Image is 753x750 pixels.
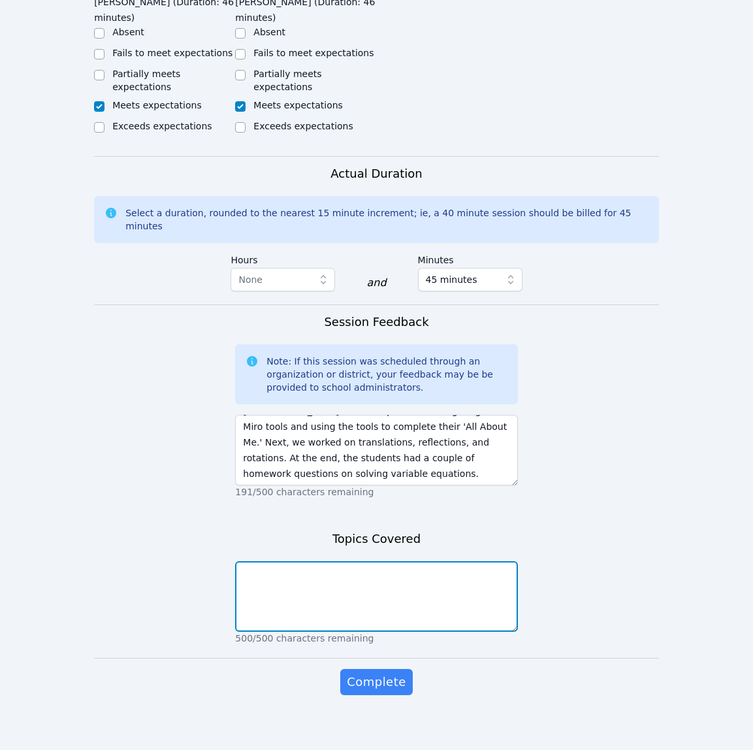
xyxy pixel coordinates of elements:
[426,272,477,287] span: 45 minutes
[253,100,343,110] label: Meets expectations
[112,100,202,110] label: Meets expectations
[235,632,517,645] p: 500/500 characters remaining
[231,248,335,268] label: Hours
[366,275,386,291] div: and
[235,415,517,485] textarea: We started by completing the pre-math survey for [GEOGRAPHIC_DATA]. Then we practiced navigating ...
[418,248,522,268] label: Minutes
[112,27,144,37] label: Absent
[231,268,335,291] button: None
[324,313,428,331] h3: Session Feedback
[253,69,321,92] label: Partially meets expectations
[125,206,649,233] div: Select a duration, rounded to the nearest 15 minute increment; ie, a 40 minute session should be ...
[330,165,422,183] h3: Actual Duration
[235,485,517,498] p: 191/500 characters remaining
[347,673,406,691] span: Complete
[332,530,421,548] h3: Topics Covered
[340,669,412,695] button: Complete
[253,48,374,58] label: Fails to meet expectations
[112,121,212,131] label: Exceeds expectations
[418,268,522,291] button: 45 minutes
[253,121,353,131] label: Exceeds expectations
[266,355,507,394] div: Note: If this session was scheduled through an organization or district, your feedback may be be ...
[253,27,285,37] label: Absent
[112,69,180,92] label: Partially meets expectations
[112,48,232,58] label: Fails to meet expectations
[238,274,263,285] span: None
